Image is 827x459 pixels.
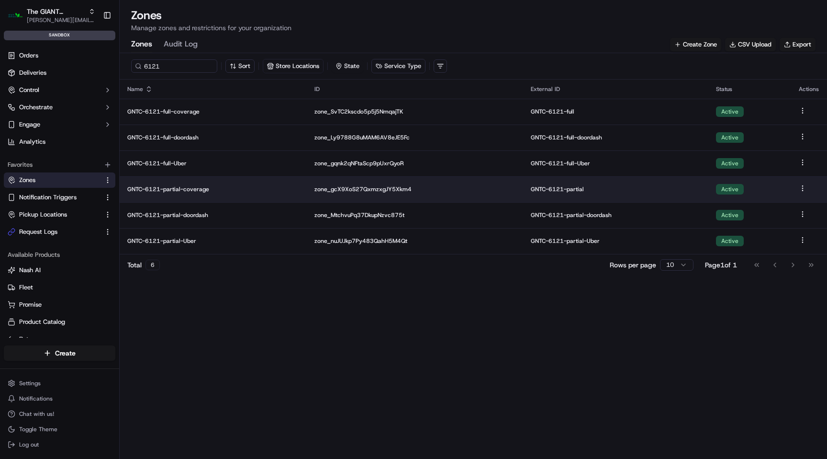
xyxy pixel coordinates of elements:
[8,8,23,23] img: The GIANT Company
[10,92,27,109] img: 1736555255976-a54dd68f-1ca7-489b-9aae-adbdc363a1c4
[531,134,701,141] p: GNTC-6121-full-doordash
[81,140,89,148] div: 💻
[10,38,174,54] p: Welcome 👋
[314,237,515,245] p: zone_nuJUJkp7Py483QahH5M4Qt
[8,193,100,202] a: Notification Triggers
[4,423,115,436] button: Toggle Theme
[10,10,29,29] img: Nash
[4,134,115,149] a: Analytics
[531,108,701,115] p: GNTC-6121-full
[670,38,721,51] button: Create Zone
[716,184,744,195] div: Active
[19,379,41,387] span: Settings
[610,260,656,270] p: Rows per page
[55,348,76,358] span: Create
[127,185,299,193] p: GNTC-6121-partial-coverage
[19,228,57,236] span: Request Logs
[164,36,198,53] button: Audit Log
[19,425,57,433] span: Toggle Theme
[705,260,737,270] div: Page 1 of 1
[131,8,816,23] h1: Zones
[263,59,324,73] button: Store Locations
[716,106,744,117] div: Active
[225,59,255,73] button: Sort
[314,134,515,141] p: zone_Ly9788G8uMAM6AV8eJE5Fc
[4,157,115,172] div: Favorites
[131,23,816,33] p: Manage zones and restrictions for your organization
[145,260,160,270] div: 6
[531,160,701,167] p: GNTC-6121-full-Uber
[4,100,115,115] button: Orchestrate
[4,297,115,312] button: Promise
[19,441,39,448] span: Log out
[19,51,38,60] span: Orders
[8,210,100,219] a: Pickup Locations
[4,263,115,278] button: Nash AI
[27,7,85,16] button: The GIANT Company
[127,134,299,141] p: GNTC-6121-full-doordash
[127,160,299,167] p: GNTC-6121-full-Uber
[4,407,115,421] button: Chat with us!
[4,438,115,451] button: Log out
[90,139,154,149] span: API Documentation
[4,332,115,347] button: Returns
[716,236,744,246] div: Active
[19,103,53,112] span: Orchestrate
[263,59,323,73] button: Store Locations
[19,318,65,326] span: Product Catalog
[19,86,39,94] span: Control
[95,162,116,170] span: Pylon
[780,38,816,51] button: Export
[127,211,299,219] p: GNTC-6121-partial-doordash
[6,135,77,152] a: 📗Knowledge Base
[8,266,112,275] a: Nash AI
[716,158,744,169] div: Active
[4,280,115,295] button: Fleet
[4,392,115,405] button: Notifications
[19,139,73,149] span: Knowledge Base
[27,16,95,24] button: [PERSON_NAME][EMAIL_ADDRESS][DOMAIN_NAME]
[19,210,67,219] span: Pickup Locations
[4,65,115,80] a: Deliveries
[19,176,35,184] span: Zones
[19,138,45,146] span: Analytics
[4,247,115,263] div: Available Products
[8,335,112,344] a: Returns
[19,335,41,344] span: Returns
[314,160,515,167] p: zone_gqnk2qNFtaScp9pUxrQyoR
[531,185,701,193] p: GNTC-6121-partial
[4,117,115,132] button: Engage
[25,62,172,72] input: Got a question? Start typing here...
[127,260,160,270] div: Total
[314,85,515,93] div: ID
[127,85,299,93] div: Name
[10,140,17,148] div: 📗
[19,395,53,402] span: Notifications
[8,283,112,292] a: Fleet
[19,193,77,202] span: Notification Triggers
[799,85,819,93] div: Actions
[332,59,363,73] button: State
[8,318,112,326] a: Product Catalog
[4,172,115,188] button: Zones
[8,300,112,309] a: Promise
[4,224,115,240] button: Request Logs
[372,59,425,73] button: Service Type
[163,94,174,106] button: Start new chat
[314,185,515,193] p: zone_gcX9XoS27QxmzxgJY5Xkm4
[4,190,115,205] button: Notification Triggers
[314,108,515,115] p: zone_SvTC2kscdo5p5j5NmqajTK
[131,59,217,73] input: Search for a zone
[4,82,115,98] button: Control
[725,38,776,51] button: CSV Upload
[716,210,744,220] div: Active
[4,377,115,390] button: Settings
[8,176,100,184] a: Zones
[77,135,157,152] a: 💻API Documentation
[4,314,115,330] button: Product Catalog
[19,410,54,418] span: Chat with us!
[33,92,157,101] div: Start new chat
[67,162,116,170] a: Powered byPylon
